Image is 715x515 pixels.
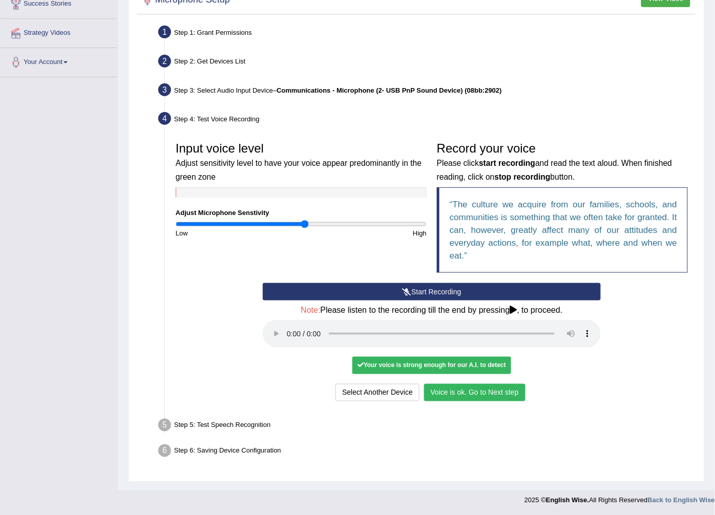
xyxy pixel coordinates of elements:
h4: Please listen to the recording till the end by pressing , to proceed. [263,306,601,315]
small: Adjust sensitivity level to have your voice appear predominantly in the green zone [176,159,422,181]
div: Low [171,228,301,238]
h3: Record your voice [437,142,688,182]
b: stop recording [495,173,551,181]
span: Note: [301,306,320,314]
h3: Input voice level [176,142,427,182]
a: Back to English Wise [648,497,715,504]
label: Adjust Microphone Senstivity [176,208,269,218]
div: Step 2: Get Devices List [154,52,700,74]
button: Select Another Device [335,384,419,401]
div: Step 6: Saving Device Configuration [154,441,700,464]
div: Step 5: Test Speech Recognition [154,416,700,438]
div: Step 4: Test Voice Recording [154,109,700,132]
q: The culture we acquire from our families, schools, and communities is something that we often tak... [450,200,677,261]
b: Communications - Microphone (2- USB PnP Sound Device) (08bb:2902) [277,87,502,94]
span: – [273,87,502,94]
button: Start Recording [263,283,601,301]
div: Your voice is strong enough for our A.I. to detect [352,357,511,374]
b: start recording [479,159,535,167]
a: Your Account [1,48,117,74]
small: Please click and read the text aloud. When finished reading, click on button. [437,159,672,181]
a: Strategy Videos [1,19,117,45]
div: Step 1: Grant Permissions [154,23,700,45]
div: Step 3: Select Audio Input Device [154,80,700,103]
div: 2025 © All Rights Reserved [524,490,715,505]
div: High [301,228,432,238]
button: Voice is ok. Go to Next step [424,384,525,401]
strong: English Wise. [546,497,589,504]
